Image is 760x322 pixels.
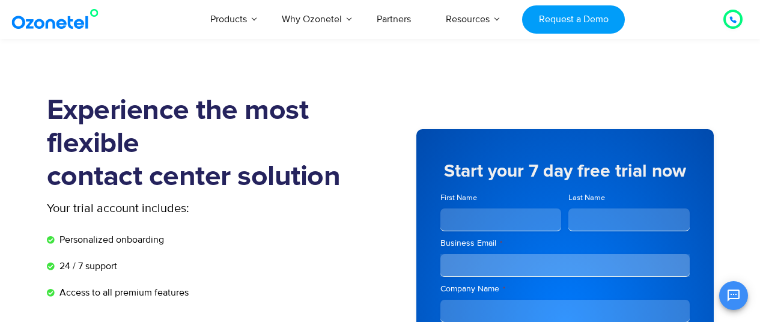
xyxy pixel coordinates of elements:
[440,237,690,249] label: Business Email
[440,162,690,180] h5: Start your 7 day free trial now
[56,232,164,247] span: Personalized onboarding
[440,283,690,295] label: Company Name
[56,285,189,300] span: Access to all premium features
[47,94,380,193] h1: Experience the most flexible contact center solution
[47,199,290,217] p: Your trial account includes:
[719,281,748,310] button: Open chat
[440,192,562,204] label: First Name
[522,5,625,34] a: Request a Demo
[568,192,690,204] label: Last Name
[56,259,117,273] span: 24 / 7 support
